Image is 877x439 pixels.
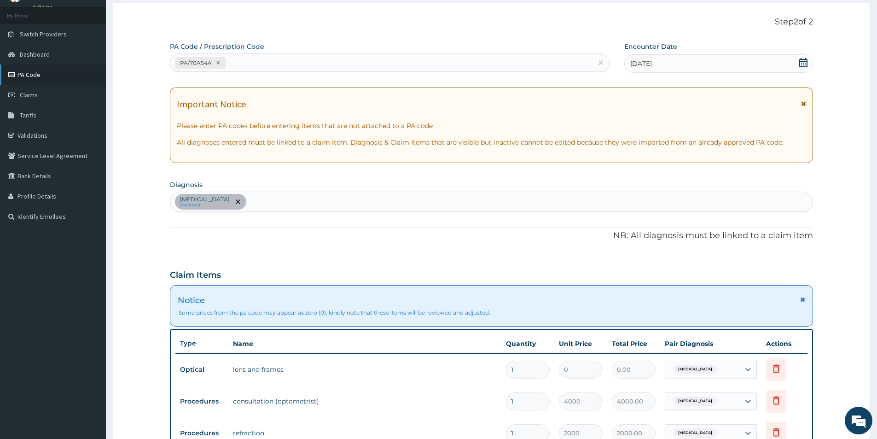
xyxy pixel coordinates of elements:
[170,17,813,27] p: Step 2 of 2
[674,365,717,374] span: [MEDICAL_DATA]
[624,42,677,51] label: Encounter Date
[674,428,717,438] span: [MEDICAL_DATA]
[180,196,230,203] p: [MEDICAL_DATA]
[170,42,264,51] label: PA Code / Prescription Code
[660,334,761,353] th: Pair Diagnosis
[5,252,175,284] textarea: Type your message and hit 'Enter'
[674,397,717,406] span: [MEDICAL_DATA]
[32,4,54,11] a: Online
[177,138,806,147] p: All diagnoses entered must be linked to a claim item. Diagnosis & Claim Items that are visible bu...
[178,295,205,307] span: Notice
[48,52,155,64] div: Chat with us now
[179,309,805,316] span: Some prices from the pa code may appear as zero (0), kindly note that these items will be reviewe...
[170,180,203,189] label: Diagnosis
[20,50,50,59] span: Dashboard
[17,46,37,69] img: d_794563401_company_1708531726252_794563401
[175,393,228,410] td: Procedures
[630,59,652,68] span: [DATE]
[53,116,127,209] span: We're online!
[228,360,501,379] td: lens and frames
[151,5,173,27] div: Minimize live chat window
[761,334,807,353] th: Actions
[20,111,36,119] span: Tariffs
[175,335,228,352] th: Type
[175,361,228,378] td: Optical
[177,99,246,109] h1: Important Notice
[20,91,38,99] span: Claims
[554,334,607,353] th: Unit Price
[177,58,213,68] div: PA/70A54A
[170,270,221,281] h3: Claim Items
[501,334,554,353] th: Quantity
[228,392,501,410] td: consultation (optometrist)
[228,334,501,353] th: Name
[234,198,242,206] span: remove selection option
[170,230,813,242] p: NB: All diagnosis must be linked to a claim item
[180,203,230,208] small: confirmed
[177,121,806,130] p: Please enter PA codes before entering items that are not attached to a PA code
[607,334,660,353] th: Total Price
[20,30,67,38] span: Switch Providers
